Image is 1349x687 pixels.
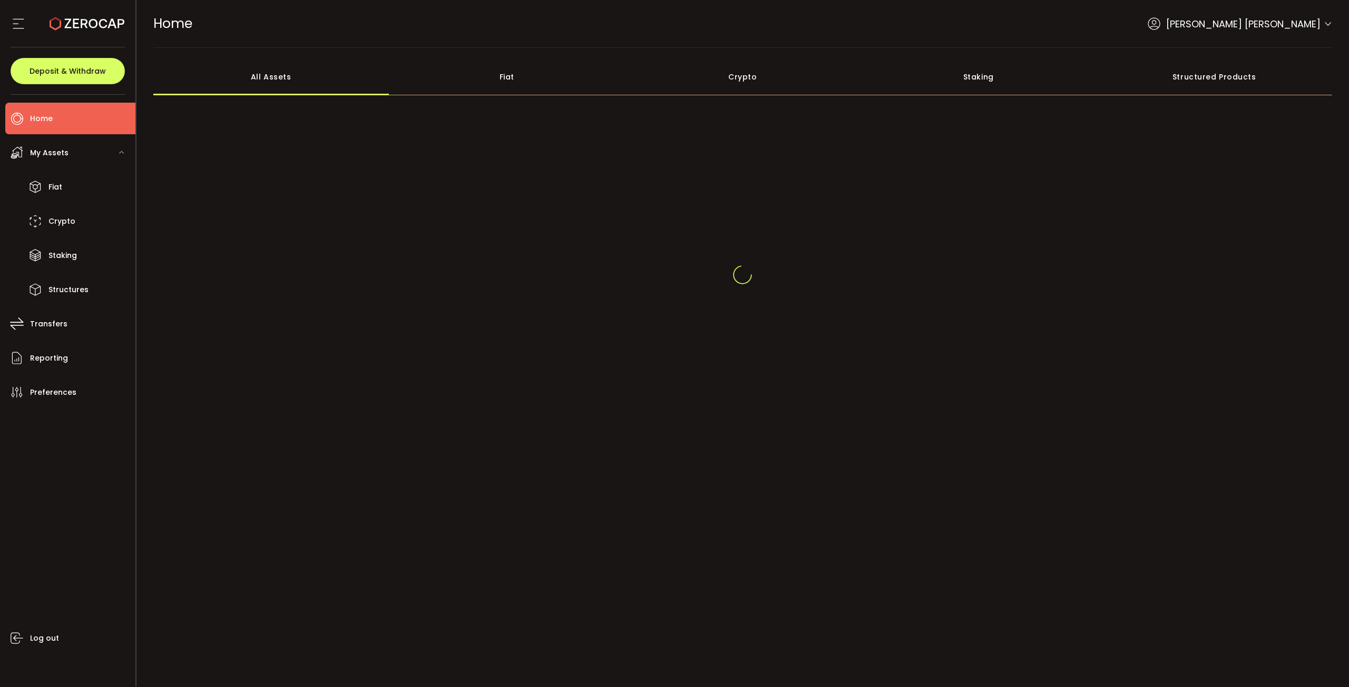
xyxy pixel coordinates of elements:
[861,58,1097,95] div: Staking
[30,111,53,126] span: Home
[30,351,68,366] span: Reporting
[30,67,106,75] span: Deposit & Withdraw
[30,631,59,646] span: Log out
[48,248,77,263] span: Staking
[48,214,75,229] span: Crypto
[153,14,192,33] span: Home
[11,58,125,84] button: Deposit & Withdraw
[30,385,76,400] span: Preferences
[389,58,625,95] div: Fiat
[30,145,69,161] span: My Assets
[625,58,861,95] div: Crypto
[1166,17,1321,31] span: [PERSON_NAME] [PERSON_NAME]
[153,58,389,95] div: All Assets
[48,282,89,297] span: Structures
[30,316,67,332] span: Transfers
[48,180,62,195] span: Fiat
[1097,58,1333,95] div: Structured Products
